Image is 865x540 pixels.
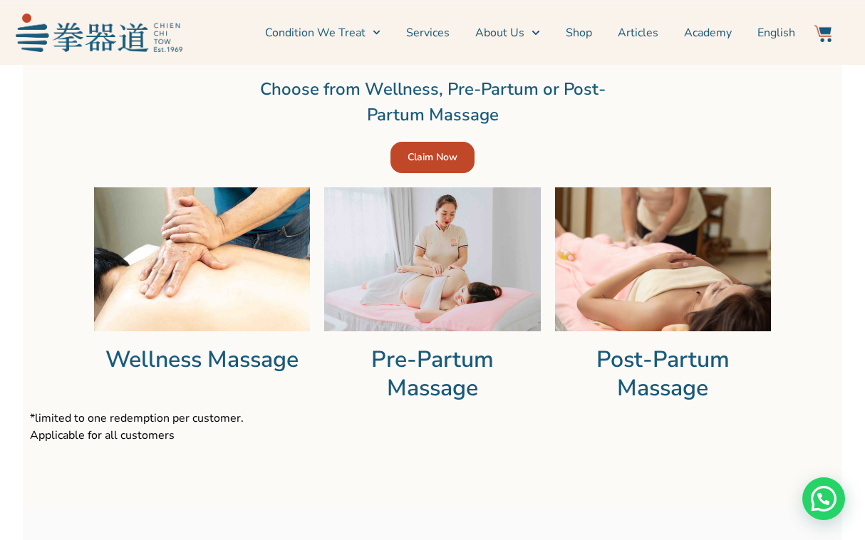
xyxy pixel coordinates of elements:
[190,15,795,51] nav: Menu
[555,346,771,403] h2: Post-Partum Massage
[30,410,835,444] p: *limited to one redemption per customer. Applicable for all customers
[406,15,450,51] a: Services
[324,346,540,403] h2: Pre-Partum Massage
[237,76,628,128] h2: Choose from Wellness, Pre-Partum or Post-Partum Massage
[684,15,732,51] a: Academy
[814,25,832,42] img: Website Icon-03
[757,24,795,41] span: English
[757,15,795,51] a: English
[566,15,592,51] a: Shop
[94,346,310,374] h2: Wellness Massage
[265,15,380,51] a: Condition We Treat
[618,15,658,51] a: Articles
[390,142,475,173] a: Claim Now
[408,150,457,165] span: Claim Now
[475,15,539,51] a: About Us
